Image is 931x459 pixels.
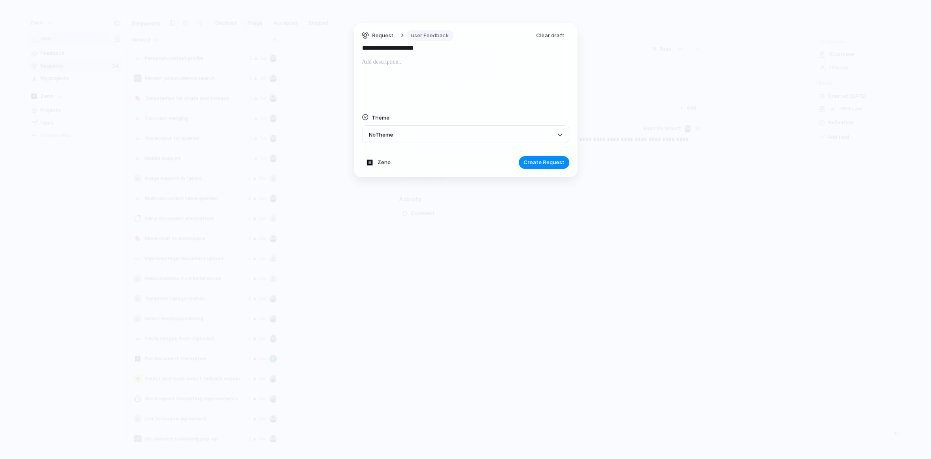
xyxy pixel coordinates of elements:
span: Zeno [377,159,391,167]
span: user Feedback [411,31,449,39]
button: user Feedback [406,30,454,41]
span: Theme [372,114,390,121]
button: Request [360,30,396,41]
button: Clear draft [531,29,569,42]
span: Create Request [524,159,565,167]
span: Clear draft [536,32,565,40]
span: Request [372,31,394,39]
button: Create Request [519,156,569,169]
span: No Theme [369,131,393,138]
